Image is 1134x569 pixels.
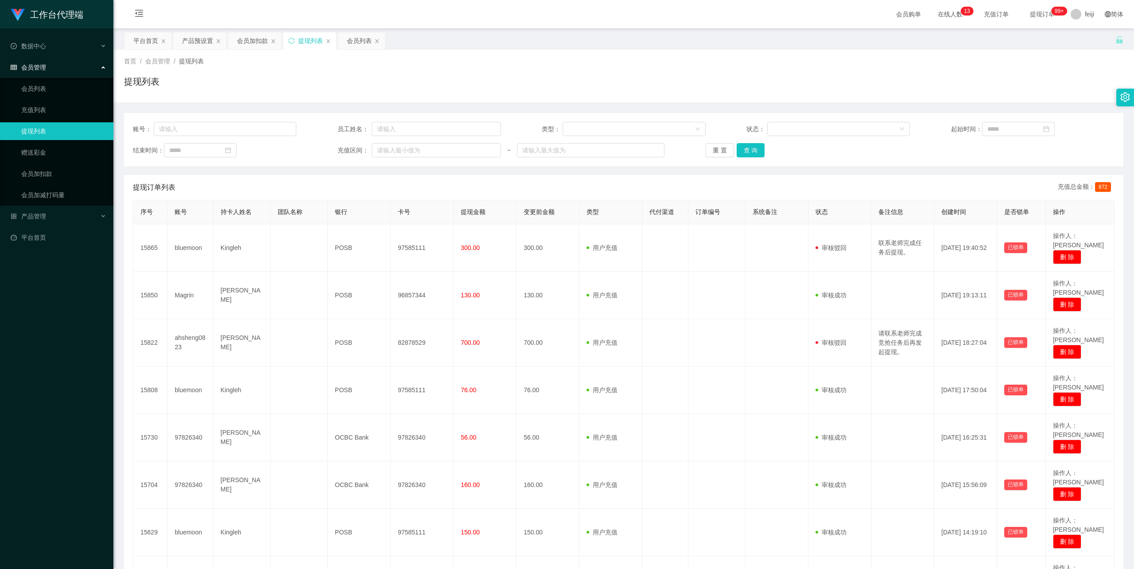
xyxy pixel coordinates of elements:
span: 操作人：[PERSON_NAME] [1053,327,1104,343]
td: 97826340 [167,461,213,509]
button: 删 除 [1053,297,1081,312]
span: 56.00 [461,434,476,441]
i: 图标: check-circle-o [11,43,17,49]
span: 76.00 [461,386,476,394]
td: Kingleh [214,509,271,556]
span: 提现列表 [179,58,204,65]
button: 删 除 [1053,487,1081,501]
a: 会员加减打码量 [21,186,106,204]
span: 首页 [124,58,136,65]
td: 97826340 [391,414,454,461]
button: 已锁单 [1004,479,1027,490]
i: 图标: close [374,39,380,44]
button: 删 除 [1053,440,1081,454]
i: 图标: unlock [1115,36,1123,44]
td: 700.00 [517,319,579,366]
span: 审核成功 [816,529,847,536]
td: 76.00 [517,366,579,414]
span: 账号： [133,125,154,134]
td: 15865 [133,224,167,272]
span: 银行 [335,208,347,215]
i: 图标: appstore-o [11,213,17,219]
span: 类型 [586,208,599,215]
div: 充值总金额： [1058,182,1115,193]
div: 平台首页 [133,32,158,49]
span: 团队名称 [278,208,303,215]
td: 97585111 [391,224,454,272]
td: 160.00 [517,461,579,509]
td: [PERSON_NAME] [214,272,271,319]
td: 96857344 [391,272,454,319]
td: POSB [328,366,391,414]
span: 操作 [1053,208,1065,215]
td: bluemoon [167,224,213,272]
button: 删 除 [1053,250,1081,264]
i: 图标: table [11,64,17,70]
input: 请输入 [154,122,297,136]
i: 图标: setting [1120,92,1130,102]
span: 状态： [746,125,767,134]
a: 充值列表 [21,101,106,119]
span: 充值订单 [979,11,1013,17]
a: 会员列表 [21,80,106,97]
td: 15704 [133,461,167,509]
span: 变更前金额 [524,208,555,215]
i: 图标: close [326,39,331,44]
a: 提现列表 [21,122,106,140]
td: [PERSON_NAME] [214,414,271,461]
span: 160.00 [461,481,480,488]
span: 用户充值 [586,386,617,394]
button: 已锁单 [1004,337,1027,348]
td: 请联系老师完成竞抢任务后再发起提现。 [871,319,934,366]
span: 审核驳回 [816,244,847,251]
a: 图标: dashboard平台首页 [11,229,106,246]
td: 130.00 [517,272,579,319]
button: 删 除 [1053,345,1081,359]
span: 用户充值 [586,434,617,441]
td: 56.00 [517,414,579,461]
td: POSB [328,319,391,366]
span: / [140,58,142,65]
span: 提现金额 [461,208,485,215]
td: Kingleh [214,224,271,272]
span: 操作人：[PERSON_NAME] [1053,232,1104,249]
td: [DATE] 17:50:04 [934,366,997,414]
span: 用户充值 [586,481,617,488]
span: 账号 [175,208,187,215]
a: 赠送彩金 [21,144,106,161]
i: 图标: close [216,39,221,44]
button: 查 询 [737,143,765,157]
p: 1 [964,7,967,16]
span: 会员管理 [11,64,46,71]
div: 提现列表 [298,32,323,49]
td: 15808 [133,366,167,414]
span: 备注信息 [878,208,903,215]
div: 产品预设置 [182,32,213,49]
input: 请输入最小值为 [372,143,501,157]
h1: 工作台代理端 [30,0,83,29]
span: 数据中心 [11,43,46,50]
span: 872 [1095,182,1111,192]
span: 操作人：[PERSON_NAME] [1053,422,1104,438]
span: 结束时间： [133,146,164,155]
td: bluemoon [167,509,213,556]
span: 是否锁单 [1004,208,1029,215]
td: OCBC Bank [328,461,391,509]
span: 起始时间： [951,125,982,134]
span: 序号 [140,208,153,215]
span: 300.00 [461,244,480,251]
span: 审核驳回 [816,339,847,346]
span: 状态 [816,208,828,215]
span: 类型： [542,125,563,134]
td: [DATE] 14:19:10 [934,509,997,556]
button: 已锁单 [1004,242,1027,253]
td: OCBC Bank [328,414,391,461]
img: logo.9652507e.png [11,9,25,21]
td: 150.00 [517,509,579,556]
input: 请输入 [372,122,501,136]
span: 产品管理 [11,213,46,220]
button: 已锁单 [1004,432,1027,443]
sup: 925 [1051,7,1067,16]
td: Magrin [167,272,213,319]
i: 图标: down [695,126,700,133]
